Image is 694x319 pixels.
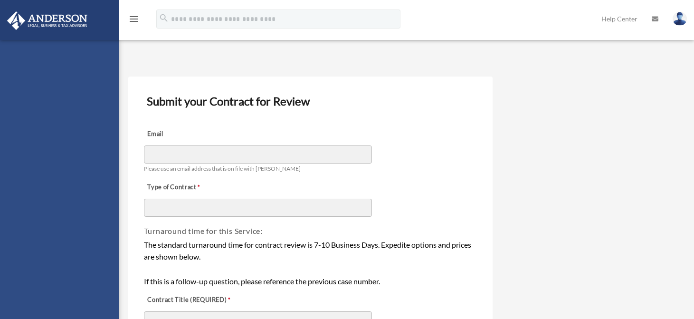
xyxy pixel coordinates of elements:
img: Anderson Advisors Platinum Portal [4,11,90,30]
label: Type of Contract [144,181,239,194]
i: search [159,13,169,23]
i: menu [128,13,140,25]
div: The standard turnaround time for contract review is 7-10 Business Days. Expedite options and pric... [144,239,477,287]
h3: Submit your Contract for Review [143,91,478,111]
label: Email [144,128,239,141]
span: Turnaround time for this Service: [144,226,263,235]
label: Contract Title (REQUIRED) [144,294,239,307]
a: menu [128,17,140,25]
span: Please use an email address that is on file with [PERSON_NAME] [144,165,301,172]
img: User Pic [673,12,687,26]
